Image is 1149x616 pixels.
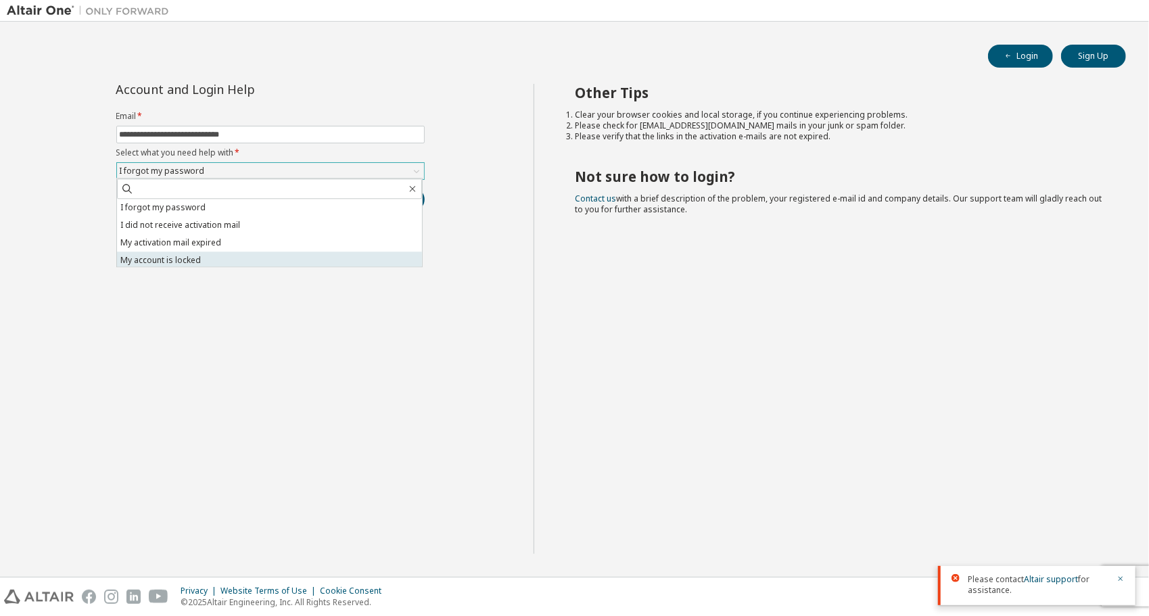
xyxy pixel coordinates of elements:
div: Website Terms of Use [220,586,320,596]
label: Email [116,111,425,122]
div: Cookie Consent [320,586,390,596]
h2: Not sure how to login? [575,168,1102,185]
img: youtube.svg [149,590,168,604]
label: Select what you need help with [116,147,425,158]
div: I forgot my password [118,164,207,179]
button: Login [988,45,1053,68]
li: Please check for [EMAIL_ADDRESS][DOMAIN_NAME] mails in your junk or spam folder. [575,120,1102,131]
button: Sign Up [1061,45,1126,68]
div: Privacy [181,586,220,596]
div: I forgot my password [117,163,424,179]
span: Please contact for assistance. [968,574,1108,596]
div: Account and Login Help [116,84,363,95]
p: © 2025 Altair Engineering, Inc. All Rights Reserved. [181,596,390,608]
a: Contact us [575,193,616,204]
a: Altair support [1024,573,1078,585]
span: with a brief description of the problem, your registered e-mail id and company details. Our suppo... [575,193,1102,215]
img: linkedin.svg [126,590,141,604]
h2: Other Tips [575,84,1102,101]
li: Clear your browser cookies and local storage, if you continue experiencing problems. [575,110,1102,120]
li: I forgot my password [117,199,422,216]
li: Please verify that the links in the activation e-mails are not expired. [575,131,1102,142]
img: facebook.svg [82,590,96,604]
img: Altair One [7,4,176,18]
img: instagram.svg [104,590,118,604]
img: altair_logo.svg [4,590,74,604]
